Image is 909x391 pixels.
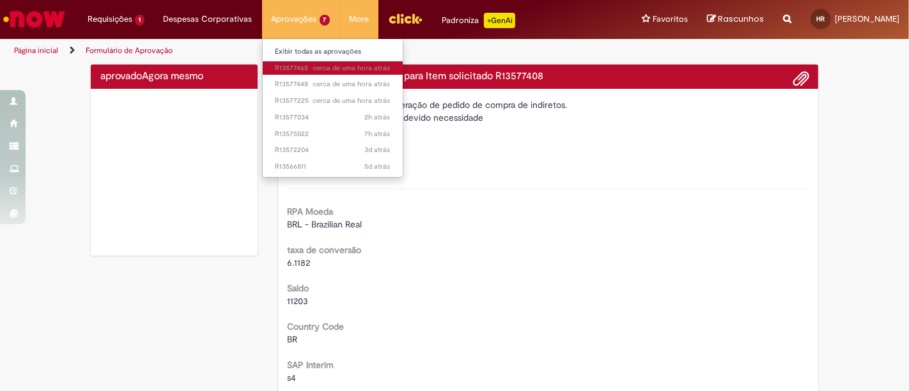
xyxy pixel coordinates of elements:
[276,162,391,172] span: R13566811
[263,61,403,75] a: Aberto R13577465 :
[288,218,362,230] span: BRL - Brazilian Real
[276,96,391,106] span: R13577225
[263,45,403,59] a: Exibir todas as aprovações
[313,96,391,105] time: 29/09/2025 14:23:49
[313,63,391,73] time: 29/09/2025 14:54:00
[313,96,391,105] span: cerca de uma hora atrás
[365,145,391,155] span: 3d atrás
[484,13,515,28] p: +GenAi
[365,162,391,171] time: 25/09/2025 14:10:10
[365,162,391,171] span: 5d atrás
[288,244,362,256] b: taxa de conversão
[288,359,334,371] b: SAP Interim
[135,15,144,26] span: 1
[313,79,391,89] span: cerca de uma hora atrás
[653,13,688,26] span: Favoritos
[288,282,309,294] b: Saldo
[288,295,309,307] span: 11203
[10,39,596,63] ul: Trilhas de página
[288,206,334,217] b: RPA Moeda
[288,124,809,140] div: [PERSON_NAME]
[288,111,809,124] div: Compra de antena de motos devido necessidade
[288,333,298,345] span: BR
[365,145,391,155] time: 26/09/2025 18:18:56
[707,13,764,26] a: Rascunhos
[349,13,369,26] span: More
[164,13,252,26] span: Despesas Corporativas
[100,71,248,82] h4: aprovado
[288,71,809,82] h4: Solicitação de aprovação para Item solicitado R13577408
[320,15,330,26] span: 7
[263,127,403,141] a: Aberto R13575022 :
[365,129,391,139] span: 7h atrás
[288,98,809,111] div: Chamado destinado para a geração de pedido de compra de indiretos.
[100,98,248,246] img: sucesso_1.gif
[365,112,391,122] span: 2h atrás
[276,129,391,139] span: R13575022
[263,94,403,108] a: Aberto R13577225 :
[1,6,67,32] img: ServiceNow
[86,45,173,56] a: Formulário de Aprovação
[817,15,825,23] span: HR
[388,9,423,28] img: click_logo_yellow_360x200.png
[276,145,391,155] span: R13572204
[313,63,391,73] span: cerca de uma hora atrás
[263,143,403,157] a: Aberto R13572204 :
[276,63,391,73] span: R13577465
[288,257,311,268] span: 6.1182
[365,129,391,139] time: 29/09/2025 08:45:20
[88,13,132,26] span: Requisições
[272,13,317,26] span: Aprovações
[263,77,403,91] a: Aberto R13577448 :
[142,70,203,82] time: 29/09/2025 15:40:37
[263,160,403,174] a: Aberto R13566811 :
[288,372,297,383] span: s4
[835,13,899,24] span: [PERSON_NAME]
[276,112,391,123] span: R13577034
[365,112,391,122] time: 29/09/2025 13:55:30
[276,79,391,89] span: R13577448
[288,140,809,153] div: Quantidade 1
[442,13,515,28] div: Padroniza
[313,79,391,89] time: 29/09/2025 14:52:20
[14,45,58,56] a: Página inicial
[142,70,203,82] span: Agora mesmo
[718,13,764,25] span: Rascunhos
[263,111,403,125] a: Aberto R13577034 :
[262,38,404,178] ul: Aprovações
[288,321,345,332] b: Country Code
